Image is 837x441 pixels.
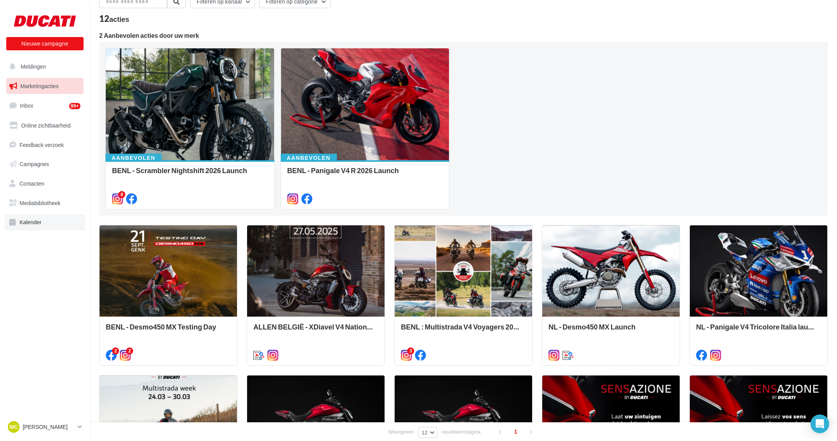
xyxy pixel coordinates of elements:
[112,347,119,354] div: 2
[21,63,46,70] span: Meldingen
[20,83,59,89] span: Marketingacties
[5,214,85,230] a: Kalender
[549,323,673,338] div: NL - Desmo450 MX Launch
[23,423,75,431] p: [PERSON_NAME]
[287,166,443,182] div: BENL - Panigale V4 R 2026 Launch
[5,195,85,211] a: Mediabibliotheek
[20,200,61,206] span: Mediabibliotheek
[407,347,414,354] div: 3
[126,347,133,354] div: 2
[5,175,85,192] a: Contacten
[105,154,162,162] div: Aanbevolen
[6,420,84,434] a: MC [PERSON_NAME]
[9,423,18,431] span: MC
[401,323,526,338] div: BENL : Multistrada V4 Voyagers 2025 Contest
[21,122,71,129] span: Online zichtbaarheid
[5,78,85,94] a: Marketingacties
[20,102,33,109] span: Inbox
[20,180,45,187] span: Contacten
[5,58,82,75] button: Meldingen
[388,428,414,436] span: Weergeven
[20,219,41,225] span: Kalender
[810,414,829,433] div: Open Intercom Messenger
[118,191,125,198] div: 8
[5,117,85,134] a: Online zichtbaarheid
[69,103,80,109] div: 99+
[20,141,64,148] span: Feedback verzoek
[99,14,129,23] div: 12
[281,154,337,162] div: Aanbevolen
[442,428,481,436] span: resultaten/pagina
[5,97,85,114] a: Inbox99+
[20,161,49,167] span: Campagnes
[509,425,522,438] span: 1
[5,137,85,153] a: Feedback verzoek
[253,323,378,338] div: ALLEN BELGIË - XDiavel V4 National Launch
[418,427,437,438] button: 12
[5,156,85,172] a: Campagnes
[6,37,84,50] button: Nieuwe campagne
[106,323,231,338] div: BENL - Desmo450 MX Testing Day
[99,32,828,39] div: 2 Aanbevolen acties door uw merk
[422,429,427,436] span: 12
[112,166,268,182] div: BENL - Scrambler Nightshift 2026 Launch
[696,323,821,338] div: NL - Panigale V4 Tricolore Italia launch
[109,16,129,23] div: acties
